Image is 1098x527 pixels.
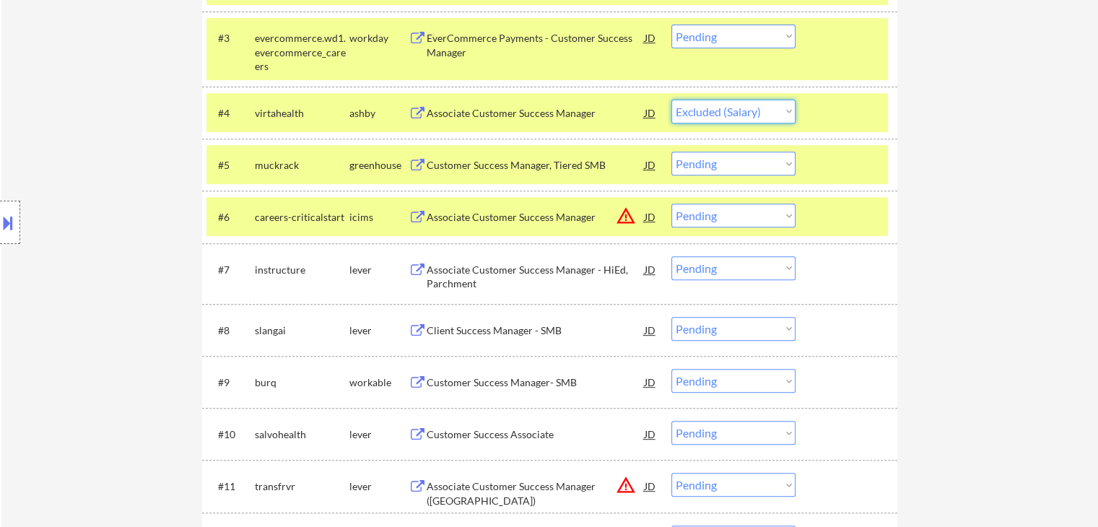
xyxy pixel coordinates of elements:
div: Associate Customer Success Manager - HiEd, Parchment [427,263,645,291]
div: JD [643,256,658,282]
div: JD [643,25,658,51]
div: JD [643,100,658,126]
div: Customer Success Manager, Tiered SMB [427,158,645,173]
div: workday [349,31,409,45]
div: #10 [218,427,243,442]
div: Client Success Manager - SMB [427,323,645,338]
div: lever [349,427,409,442]
div: ashby [349,106,409,121]
div: JD [643,473,658,499]
div: EverCommerce Payments - Customer Success Manager [427,31,645,59]
div: transfrvr [255,479,349,494]
div: Associate Customer Success Manager [427,210,645,225]
div: salvohealth [255,427,349,442]
button: warning_amber [616,475,636,495]
div: JD [643,317,658,343]
div: lever [349,479,409,494]
div: lever [349,323,409,338]
div: JD [643,369,658,395]
div: instructure [255,263,349,277]
div: JD [643,421,658,447]
div: #9 [218,375,243,390]
button: warning_amber [616,206,636,226]
div: Associate Customer Success Manager [427,106,645,121]
div: Customer Success Manager- SMB [427,375,645,390]
div: greenhouse [349,158,409,173]
div: icims [349,210,409,225]
div: slangai [255,323,349,338]
div: #3 [218,31,243,45]
div: Associate Customer Success Manager ([GEOGRAPHIC_DATA]) [427,479,645,508]
div: virtahealth [255,106,349,121]
div: lever [349,263,409,277]
div: evercommerce.wd1.evercommerce_careers [255,31,349,74]
div: JD [643,204,658,230]
div: muckrack [255,158,349,173]
div: Customer Success Associate [427,427,645,442]
div: workable [349,375,409,390]
div: burq [255,375,349,390]
div: careers-criticalstart [255,210,349,225]
div: #11 [218,479,243,494]
div: JD [643,152,658,178]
